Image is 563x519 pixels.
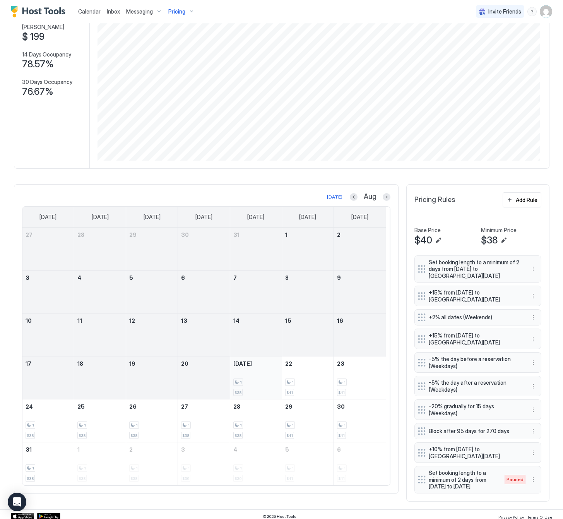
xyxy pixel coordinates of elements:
[32,423,34,428] span: 1
[434,236,443,245] button: Edit
[344,380,346,385] span: 1
[22,31,44,43] span: $ 199
[529,427,538,436] button: More options
[11,6,69,17] a: Host Tools Logo
[182,433,189,438] span: $38
[188,207,220,228] a: Wednesday
[334,356,385,399] td: August 23, 2025
[529,448,538,457] div: menu
[383,193,390,201] button: Next month
[22,228,74,271] td: July 27, 2025
[285,231,287,238] span: 1
[240,207,272,228] a: Thursday
[181,446,185,453] span: 3
[74,228,126,271] td: July 28, 2025
[529,313,538,322] div: menu
[126,228,178,242] a: July 29, 2025
[8,493,26,511] div: Open Intercom Messenger
[32,207,64,228] a: Sunday
[136,423,138,428] span: 1
[22,58,54,70] span: 78.57%
[22,442,74,457] a: August 31, 2025
[337,274,341,281] span: 9
[429,289,521,303] span: +15% from [DATE] to [GEOGRAPHIC_DATA][DATE]
[529,334,538,344] button: More options
[285,317,291,324] span: 15
[74,271,126,285] a: August 4, 2025
[178,313,229,328] a: August 13, 2025
[338,390,345,395] span: $41
[181,360,188,367] span: 20
[429,332,521,346] span: +15% from [DATE] to [GEOGRAPHIC_DATA][DATE]
[282,271,334,313] td: August 8, 2025
[529,358,538,367] button: More options
[22,24,64,31] span: [PERSON_NAME]
[230,356,282,371] a: August 21, 2025
[181,274,185,281] span: 6
[22,228,74,242] a: July 27, 2025
[334,313,386,328] a: August 16, 2025
[230,228,282,242] a: July 31, 2025
[74,228,126,242] a: July 28, 2025
[529,427,538,436] div: menu
[282,399,334,442] td: August 29, 2025
[334,313,385,356] td: August 16, 2025
[22,79,72,86] span: 30 Days Occupancy
[233,231,240,238] span: 31
[74,399,126,442] td: August 25, 2025
[529,291,538,301] button: More options
[181,317,187,324] span: 13
[529,264,538,274] button: More options
[503,192,541,207] button: Add Rule
[429,379,521,393] span: -5% the day after a reservation (Weekdays)
[429,428,521,435] span: Block after 95 days for 270 days
[247,214,264,221] span: [DATE]
[527,7,537,16] div: menu
[126,313,178,328] a: August 12, 2025
[181,403,188,410] span: 27
[529,475,538,484] div: menu
[26,360,31,367] span: 17
[282,399,334,414] a: August 29, 2025
[126,399,178,442] td: August 26, 2025
[233,403,240,410] span: 28
[178,228,230,271] td: July 30, 2025
[282,271,334,285] a: August 8, 2025
[178,356,230,399] td: August 20, 2025
[282,228,334,271] td: August 1, 2025
[286,390,293,395] span: $41
[126,271,178,285] a: August 5, 2025
[126,313,178,356] td: August 12, 2025
[22,356,74,399] td: August 17, 2025
[168,8,185,15] span: Pricing
[126,228,178,271] td: July 29, 2025
[334,271,385,313] td: August 9, 2025
[529,405,538,415] button: More options
[529,291,538,301] div: menu
[529,334,538,344] div: menu
[78,8,101,15] span: Calendar
[74,442,126,485] td: September 1, 2025
[414,227,441,234] span: Base Price
[230,399,282,414] a: August 28, 2025
[77,446,80,453] span: 1
[233,317,240,324] span: 14
[529,448,538,457] button: More options
[126,356,178,399] td: August 19, 2025
[178,228,229,242] a: July 30, 2025
[240,380,242,385] span: 1
[481,227,517,234] span: Minimum Price
[334,228,385,271] td: August 2, 2025
[77,274,81,281] span: 4
[334,228,386,242] a: August 2, 2025
[27,476,34,481] span: $38
[129,403,137,410] span: 26
[429,469,497,490] span: Set booking length to a minimum of 2 days from [DATE] to [DATE]
[22,271,74,313] td: August 3, 2025
[364,192,376,201] span: Aug
[126,442,178,457] a: September 2, 2025
[26,403,33,410] span: 24
[230,313,282,328] a: August 14, 2025
[136,207,168,228] a: Tuesday
[337,231,341,238] span: 2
